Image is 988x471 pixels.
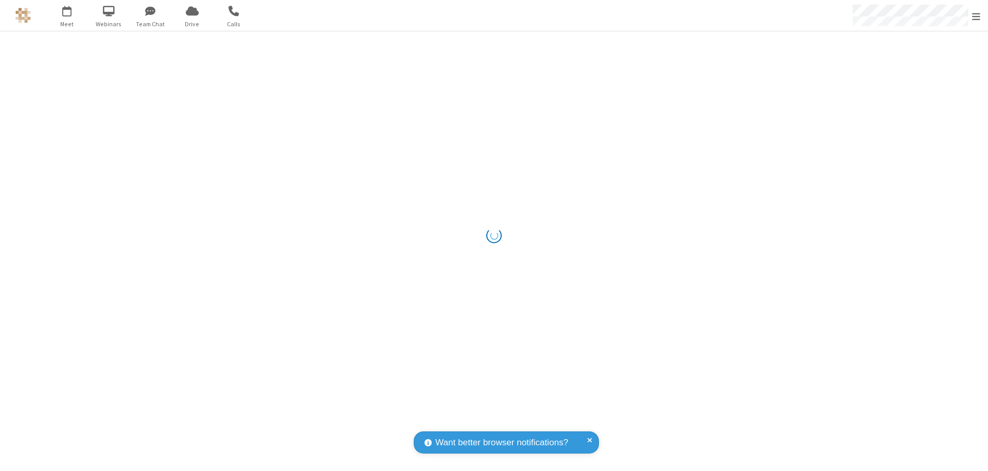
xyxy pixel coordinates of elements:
[131,20,170,29] span: Team Chat
[435,436,568,449] span: Want better browser notifications?
[15,8,31,23] img: QA Selenium DO NOT DELETE OR CHANGE
[215,20,253,29] span: Calls
[173,20,211,29] span: Drive
[48,20,86,29] span: Meet
[90,20,128,29] span: Webinars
